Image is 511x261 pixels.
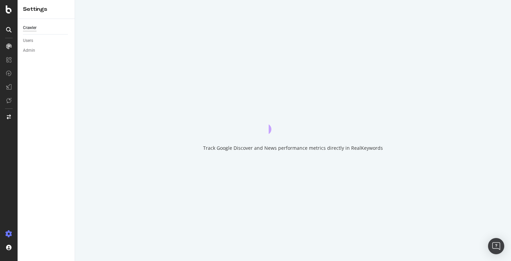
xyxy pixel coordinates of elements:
[23,47,70,54] a: Admin
[269,110,317,134] div: animation
[23,24,70,31] a: Crawler
[23,37,33,44] div: Users
[23,37,70,44] a: Users
[23,24,36,31] div: Crawler
[23,47,35,54] div: Admin
[203,145,383,151] div: Track Google Discover and News performance metrics directly in RealKeywords
[23,5,69,13] div: Settings
[488,238,504,254] div: Open Intercom Messenger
